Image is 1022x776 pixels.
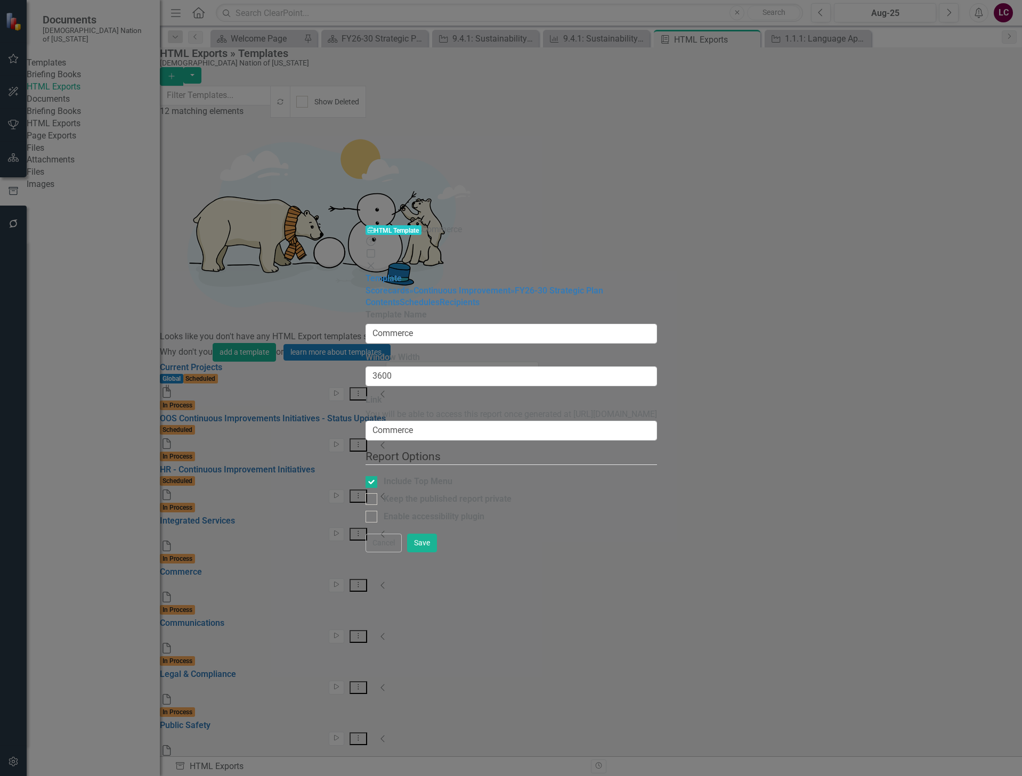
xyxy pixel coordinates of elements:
div: Include Top Menu [384,476,452,488]
a: Contents [366,297,400,307]
span: » [409,285,413,296]
a: Schedules [400,297,440,307]
label: Template Name [366,309,657,321]
legend: Report Options [366,448,657,465]
div: Keep the published report private [384,493,512,505]
button: Cancel [366,534,402,552]
a: Template [366,273,402,283]
span: HTML Template [366,225,422,235]
span: » [510,285,515,296]
div: Enable accessibility plugin [384,511,484,523]
label: Window Width [366,352,657,364]
button: Save [407,534,437,552]
a: Recipients [440,297,480,307]
a: »FY26-30 Strategic Plan [510,285,603,296]
span: Commerce [421,224,462,234]
a: »Continuous Improvement [409,285,510,296]
span: You will be able to access this report once generated at [URL][DOMAIN_NAME] [366,409,657,419]
label: Link [366,394,657,406]
a: Scorecards [366,285,409,296]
